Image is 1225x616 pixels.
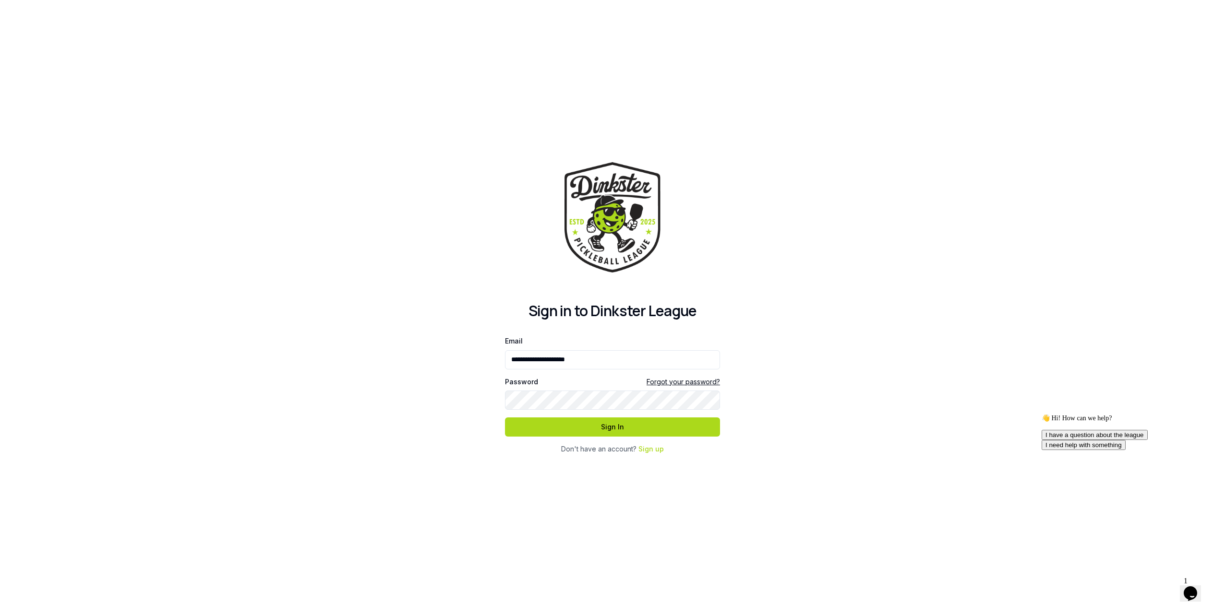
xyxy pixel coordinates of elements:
[564,162,661,272] img: Dinkster League Logo
[505,444,720,454] div: Don't have an account?
[505,379,538,385] label: Password
[638,445,664,453] a: Sign up
[505,417,720,437] button: Sign In
[4,4,74,12] span: 👋 Hi! How can we help?
[505,302,720,320] h2: Sign in to Dinkster League
[505,337,523,345] label: Email
[647,377,720,387] a: Forgot your password?
[4,4,177,40] div: 👋 Hi! How can we help?I have a question about the leagueI need help with something
[4,30,88,40] button: I need help with something
[1180,573,1211,602] iframe: chat widget
[4,20,110,30] button: I have a question about the league
[1038,410,1211,568] iframe: chat widget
